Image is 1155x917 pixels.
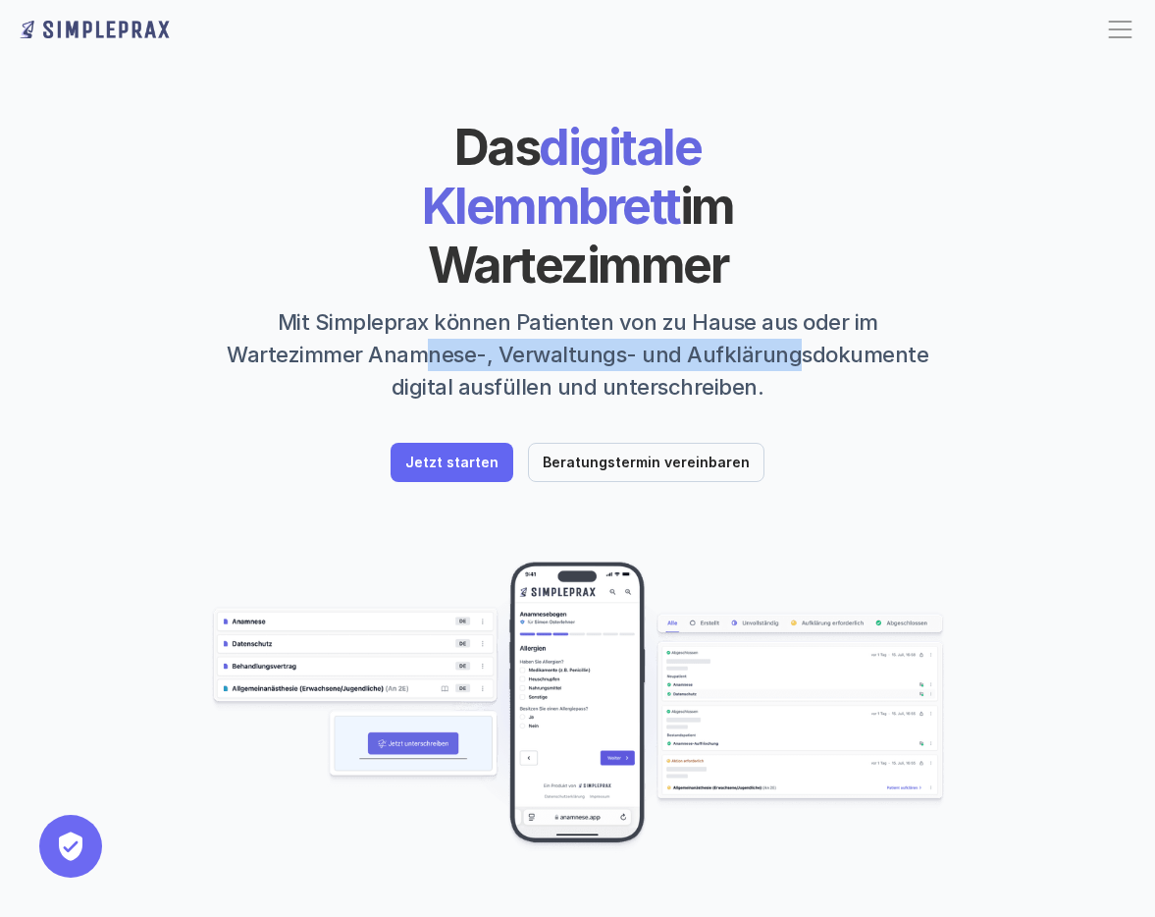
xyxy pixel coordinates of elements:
a: Jetzt starten [391,443,513,482]
p: Beratungstermin vereinbaren [543,455,750,471]
p: Mit Simpleprax können Patienten von zu Hause aus oder im Wartezimmer Anamnese-, Verwaltungs- und ... [210,306,946,404]
h1: digitale Klemmbrett [294,118,861,295]
p: Jetzt starten [405,455,499,471]
span: Das [454,118,540,177]
img: Beispielscreenshots aus der Simpleprax Anwendung [210,561,946,853]
span: im Wartezimmer [428,177,743,295]
a: Beratungstermin vereinbaren [528,443,764,482]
